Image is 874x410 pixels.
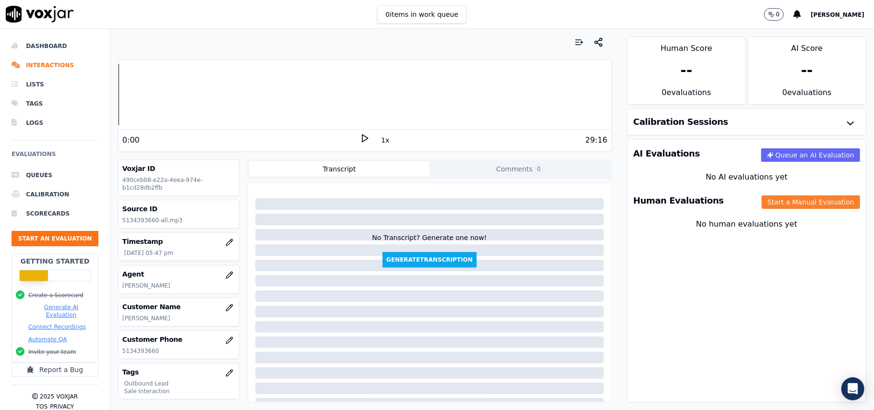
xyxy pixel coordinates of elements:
a: Dashboard [12,36,98,56]
div: No human evaluations yet [635,218,858,253]
button: Generate AI Evaluation [28,303,94,319]
p: Outbound Lead [124,380,235,387]
p: 5134393660 [122,347,235,355]
h3: Timestamp [122,237,235,246]
a: Scorecards [12,204,98,223]
h2: Getting Started [20,256,89,266]
button: Queue an AI Evaluation [761,148,860,162]
button: 1x [379,133,391,147]
h6: Evaluations [12,148,98,166]
h3: Source ID [122,204,235,214]
div: 0:00 [122,134,140,146]
p: [DATE] 05:47 pm [124,249,235,257]
div: No AI evaluations yet [635,171,858,183]
h3: Calibration Sessions [634,118,729,126]
button: [PERSON_NAME] [811,9,874,20]
p: 5134393660-all.mp3 [122,217,235,224]
button: Report a Bug [12,362,98,377]
h3: Customer Phone [122,335,235,344]
div: -- [681,62,693,79]
a: Calibration [12,185,98,204]
div: No Transcript? Generate one now! [372,233,487,252]
p: 490ceb08-e22a-4eea-974e-b1cd28db2ffb [122,176,235,192]
button: 0 [764,8,784,21]
img: voxjar logo [6,6,74,23]
h3: Voxjar ID [122,164,235,173]
div: -- [801,62,813,79]
button: Start an Evaluation [12,231,98,246]
p: 0 [776,11,780,18]
h3: Customer Name [122,302,235,312]
p: 2025 Voxjar [40,393,78,400]
div: 29:16 [585,134,607,146]
span: 0 [535,165,543,173]
button: Create a Scorecard [28,291,84,299]
button: 0items in work queue [377,5,467,24]
button: Invite your team [28,348,76,356]
a: Lists [12,75,98,94]
p: [PERSON_NAME] [122,282,235,289]
h3: Tags [122,367,235,377]
button: 0 [764,8,794,21]
div: AI Score [748,37,866,54]
div: Human Score [628,37,745,54]
h3: Agent [122,269,235,279]
button: GenerateTranscription [383,252,477,267]
span: [PERSON_NAME] [811,12,864,18]
button: Connect Recordings [28,323,86,331]
button: Comments [430,161,610,177]
a: Tags [12,94,98,113]
button: Automate QA [28,336,67,343]
button: Start a Manual Evaluation [762,195,860,209]
button: Transcript [249,161,430,177]
div: Open Intercom Messenger [841,377,864,400]
a: Queues [12,166,98,185]
p: [PERSON_NAME] [122,314,235,322]
p: Sale Interaction [124,387,235,395]
div: 0 evaluation s [628,87,745,104]
h3: Human Evaluations [634,196,724,205]
div: 0 evaluation s [748,87,866,104]
a: Logs [12,113,98,133]
a: Interactions [12,56,98,75]
h3: AI Evaluations [634,149,700,158]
